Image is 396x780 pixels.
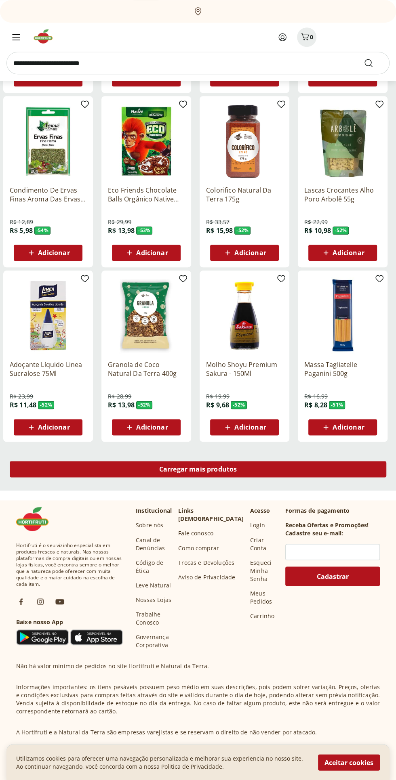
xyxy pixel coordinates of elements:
a: Criar Conta [250,536,279,552]
button: Adicionar [112,419,181,435]
a: Meus Pedidos [250,589,279,605]
a: Leve Natural [136,581,171,589]
img: Eco Friends Chocolate Balls Orgânico Native 270 G [108,103,185,179]
h3: Cadastre seu e-mail: [285,529,343,537]
a: Lascas Crocantes Alho Poro Arbolê 55g [304,186,381,203]
a: Trocas e Devoluções [178,558,234,566]
span: R$ 11,48 [10,400,36,409]
span: Adicionar [136,250,168,256]
button: Adicionar [210,419,279,435]
img: Granola de Coco Natural Da Terra 400g [108,277,185,354]
a: Massa Tagliatelle Paganini 500g [304,360,381,378]
span: R$ 10,98 [304,226,331,235]
button: Submit Search [364,58,383,68]
span: Adicionar [136,424,168,430]
span: Adicionar [234,424,266,430]
a: Login [250,521,265,529]
span: - 52 % [234,226,251,235]
button: Adicionar [210,245,279,261]
a: Esqueci Minha Senha [250,558,279,583]
button: Adicionar [14,419,82,435]
span: R$ 12,89 [10,218,33,226]
a: Nossas Lojas [136,595,171,604]
a: Como comprar [178,544,219,552]
p: Não há valor mínimo de pedidos no site Hortifruti e Natural da Terra. [16,662,209,670]
img: ig [36,597,45,606]
a: Governança Corporativa [136,633,172,649]
a: Granola de Coco Natural Da Terra 400g [108,360,185,378]
span: Adicionar [38,250,70,256]
span: Adicionar [38,75,70,82]
span: Cadastrar [317,573,349,579]
button: Adicionar [308,245,377,261]
span: Adicionar [38,424,70,430]
span: Adicionar [333,424,364,430]
span: R$ 13,98 [108,226,135,235]
h3: Baixe nosso App [16,618,123,626]
span: R$ 5,98 [10,226,33,235]
button: Adicionar [14,245,82,261]
a: Trabalhe Conosco [136,610,172,626]
a: Canal de Denúncias [136,536,172,552]
p: Formas de pagamento [285,507,380,515]
img: App Store Icon [70,629,123,645]
img: Colorifico Natural Da Terra 175g [206,103,283,179]
span: - 52 % [136,401,152,409]
a: Fale conosco [178,529,213,537]
span: Adicionar [136,75,168,82]
img: Hortifruti [16,507,57,531]
a: Condimento De Ervas Finas Aroma Das Ervas 20G [10,186,86,203]
img: ytb [55,597,65,606]
span: - 52 % [333,226,349,235]
span: Adicionar [234,250,266,256]
span: Adicionar [333,250,364,256]
a: Sobre nós [136,521,163,529]
span: Hortifruti é o seu vizinho especialista em produtos frescos e naturais. Nas nossas plataformas de... [16,542,123,587]
button: Cadastrar [285,566,380,586]
a: Eco Friends Chocolate Balls Orgânico Native 270 G [108,186,185,203]
p: Informações importantes: os itens pesáveis possuem peso médio em suas descrições, pois podem sofr... [16,683,380,715]
span: R$ 15,98 [206,226,233,235]
img: fb [16,597,26,606]
span: - 52 % [38,401,54,409]
span: - 52 % [231,401,247,409]
img: Molho Shoyu Premium Sakura - 150Ml [206,277,283,354]
span: Adicionar [333,75,364,82]
span: R$ 13,98 [108,400,135,409]
button: Menu [6,27,26,47]
span: Carregar mais produtos [159,466,237,472]
input: search [6,52,390,74]
button: Adicionar [112,245,181,261]
span: R$ 16,99 [304,392,328,400]
a: Molho Shoyu Premium Sakura - 150Ml [206,360,283,378]
p: Acesso [250,507,270,515]
a: Carregar mais produtos [10,461,386,480]
a: Colorifico Natural Da Terra 175g [206,186,283,203]
button: Aceitar cookies [318,754,380,770]
img: Massa Tagliatelle Paganini 500g [304,277,381,354]
a: Código de Ética [136,558,172,575]
span: R$ 19,99 [206,392,230,400]
img: Condimento De Ervas Finas Aroma Das Ervas 20G [10,103,86,179]
h3: Receba Ofertas e Promoções! [285,521,369,529]
img: Hortifruti [32,28,59,44]
p: Adoçante Líquido Linea Sucralose 75Ml [10,360,86,378]
a: Aviso de Privacidade [178,573,235,581]
button: Adicionar [308,419,377,435]
img: Lascas Crocantes Alho Poro Arbolê 55g [304,103,381,179]
img: Google Play Icon [16,629,69,645]
p: A Hortifruti e a Natural da Terra são empresas varejistas e se reservam o direito de não vender p... [16,728,317,736]
span: R$ 33,57 [206,218,230,226]
span: R$ 8,28 [304,400,327,409]
span: - 53 % [136,226,152,235]
span: R$ 28,99 [108,392,131,400]
span: R$ 23,99 [10,392,33,400]
span: R$ 29,99 [108,218,131,226]
img: Adoçante Líquido Linea Sucralose 75Ml [10,277,86,354]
